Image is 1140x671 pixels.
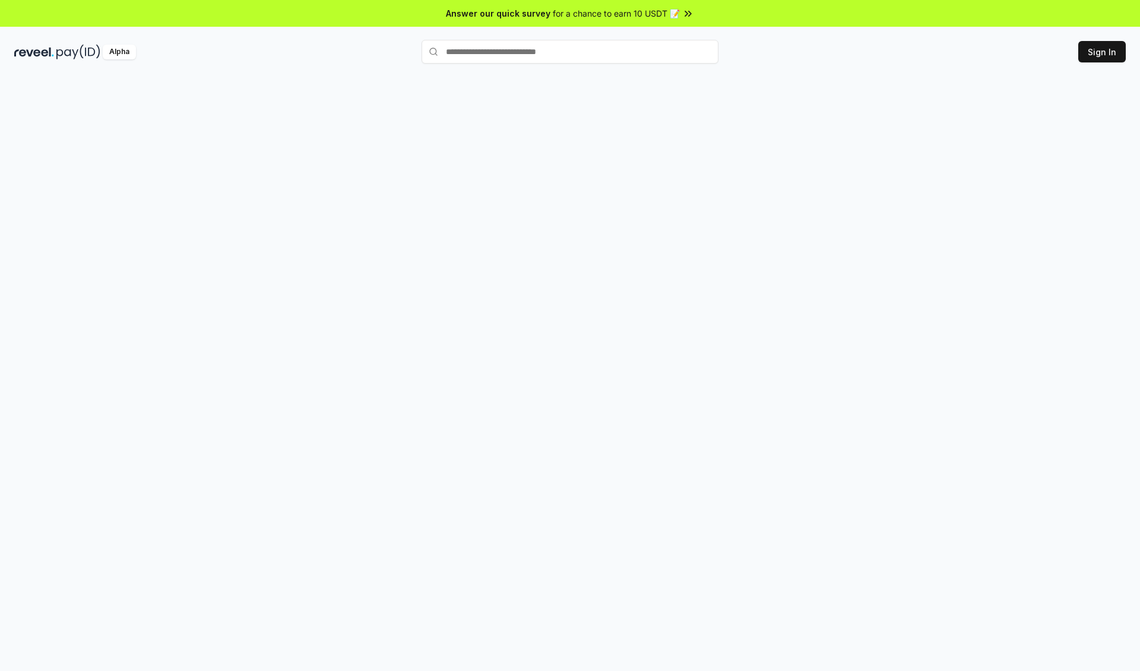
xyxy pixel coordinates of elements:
button: Sign In [1078,41,1126,62]
span: for a chance to earn 10 USDT 📝 [553,7,680,20]
img: reveel_dark [14,45,54,59]
div: Alpha [103,45,136,59]
span: Answer our quick survey [446,7,550,20]
img: pay_id [56,45,100,59]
